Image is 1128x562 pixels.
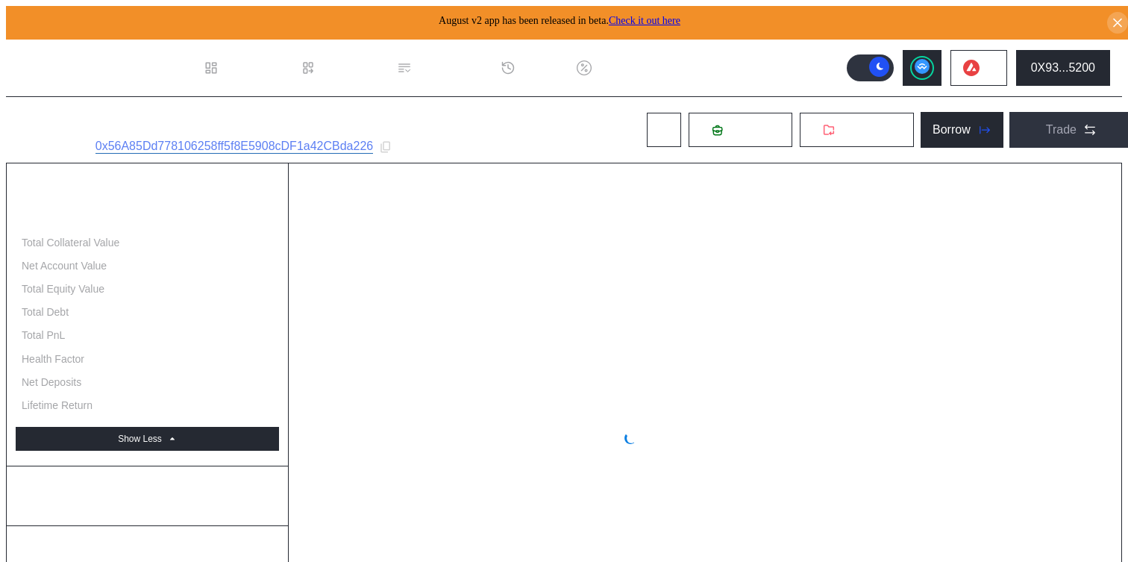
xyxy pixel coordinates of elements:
button: chain logo [950,50,1007,86]
div: Lifetime Return [22,399,93,412]
div: - [279,352,285,366]
div: - [279,399,285,412]
a: 0x56A85Dd778106258ff5f8E5908cDF1a42CBda226 [95,140,373,154]
div: Trade [1046,123,1077,137]
div: - [279,236,285,249]
div: Total Account Balance [22,213,125,226]
a: Loan Book [292,40,388,96]
div: - [279,375,285,389]
a: Permissions [388,40,492,96]
div: Borrow [933,123,971,137]
span: Withdraw [841,123,891,137]
div: Total Debt [22,305,69,319]
a: Check it out here [609,15,680,26]
div: Total Collateral Value [22,236,119,249]
div: Discount Factors [598,61,687,75]
a: Dashboard [195,40,292,96]
a: History [492,40,568,96]
a: Discount Factors [568,40,696,96]
button: Show Less [16,427,279,451]
button: 0X93...5200 [1016,50,1110,86]
div: Total PnL [22,328,65,342]
div: Health Factor [22,352,84,366]
span: Deposit [729,123,769,137]
div: Net Account Value [22,259,107,272]
div: Loading ... [18,106,113,134]
div: 0X93...5200 [1031,61,1095,75]
div: - [279,305,285,319]
div: Subaccount ID: [18,141,90,153]
div: Dashboard [225,61,283,75]
span: August v2 app has been released in beta. [439,15,680,26]
div: - [279,328,285,342]
div: Loan Book [322,61,379,75]
div: Show Less [118,434,162,444]
div: Total Equity Value [22,282,104,296]
button: Borrow [921,112,1003,148]
img: chain logo [963,60,980,76]
div: - [279,213,285,226]
div: Net Deposits [22,375,81,389]
button: Deposit [688,112,793,148]
div: History [521,61,559,75]
img: pending [624,432,636,444]
div: - [279,259,285,272]
div: Permissions [418,61,483,75]
div: Account Summary [16,178,279,207]
div: - [279,282,285,296]
div: Loading timeseries data... [648,431,785,445]
div: Account Balance [16,481,279,511]
button: Withdraw [799,112,915,148]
